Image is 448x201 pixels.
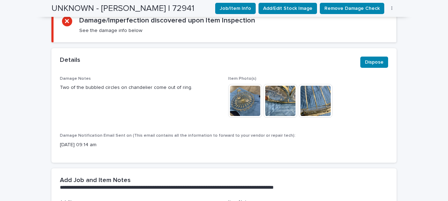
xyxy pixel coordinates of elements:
button: Add/Edit Stock Image [259,3,317,14]
span: Damage Notification Email Sent on (This email contains all the information to forward to your ven... [60,134,295,138]
p: Two of the bubbled circles on chandelier come out of ring. [60,84,220,91]
h2: UNKNOWN - [PERSON_NAME] | 72941 [51,4,194,14]
span: Damage Notes [60,77,91,81]
button: Remove Damage Check [320,3,384,14]
button: Dispose [360,57,388,68]
span: Remove Damage Check [324,5,380,12]
span: Dispose [365,59,384,66]
span: Item Photo(s) [228,77,256,81]
p: See the damage info below [79,27,142,34]
span: Add/Edit Stock Image [263,5,312,12]
p: [DATE] 09:14 am [60,141,388,149]
button: Job/Item Info [215,3,256,14]
h2: Details [60,57,80,64]
span: Job/Item Info [220,5,251,12]
h2: Damage/Imperfection discovered upon Item Inspection [79,16,255,25]
h2: Add Job and Item Notes [60,177,131,184]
